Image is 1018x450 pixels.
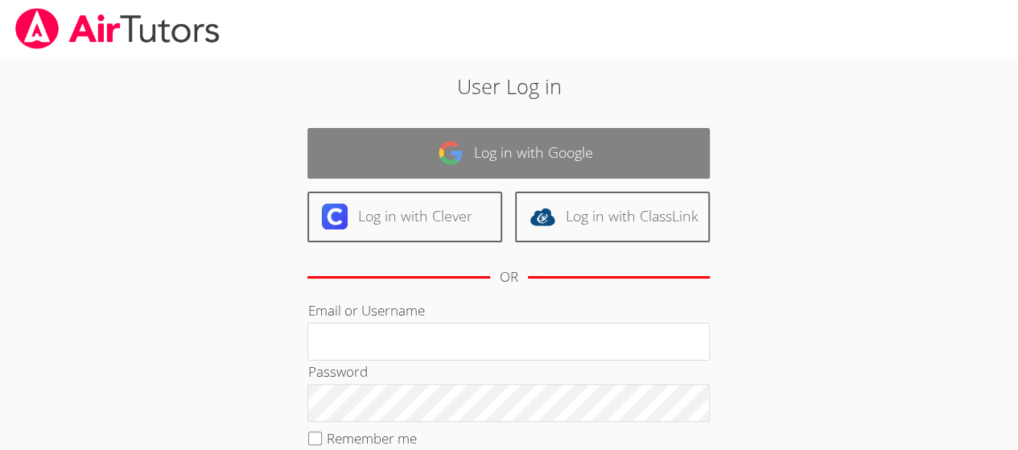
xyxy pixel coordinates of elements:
a: Log in with Google [307,128,710,179]
img: classlink-logo-d6bb404cc1216ec64c9a2012d9dc4662098be43eaf13dc465df04b49fa7ab582.svg [530,204,555,229]
a: Log in with Clever [307,192,502,242]
img: clever-logo-6eab21bc6e7a338710f1a6ff85c0baf02591cd810cc4098c63d3a4b26e2feb20.svg [322,204,348,229]
a: Log in with ClassLink [515,192,710,242]
label: Password [307,362,367,381]
label: Email or Username [307,301,424,320]
img: google-logo-50288ca7cdecda66e5e0955fdab243c47b7ad437acaf1139b6f446037453330a.svg [438,140,464,166]
div: OR [500,266,518,289]
img: airtutors_banner-c4298cdbf04f3fff15de1276eac7730deb9818008684d7c2e4769d2f7ddbe033.png [14,8,221,49]
label: Remember me [327,429,417,448]
h2: User Log in [234,71,784,101]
